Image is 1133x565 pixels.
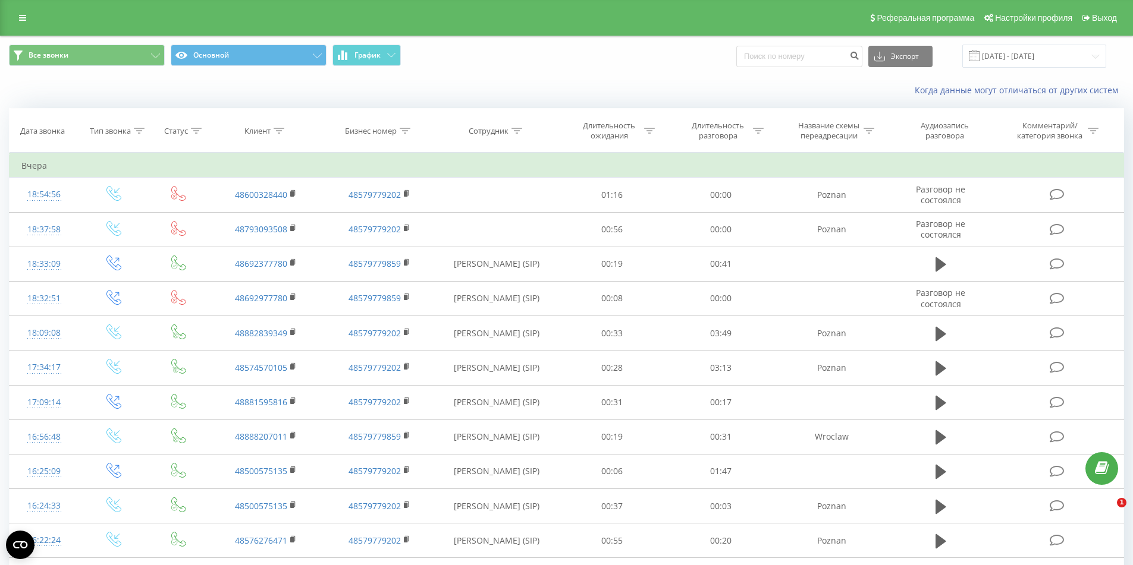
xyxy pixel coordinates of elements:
[558,454,667,488] td: 00:06
[354,51,381,59] span: График
[916,287,965,309] span: Разговор не состоялся
[235,535,287,546] a: 48576276471
[916,184,965,206] span: Разговор не состоялся
[775,523,888,558] td: Poznan
[436,247,558,281] td: [PERSON_NAME] (SIP)
[21,425,67,449] div: 16:56:48
[21,287,67,310] div: 18:32:51
[558,316,667,351] td: 00:33
[235,431,287,442] a: 48888207011
[21,321,67,345] div: 18:09:08
[995,13,1072,23] span: Настройки профиля
[21,494,67,517] div: 16:24:33
[349,223,401,235] a: 48579779202
[235,500,287,512] a: 48500575135
[667,489,776,523] td: 00:03
[235,465,287,476] a: 48500575135
[906,121,983,141] div: Аудиозапись разговора
[868,46,933,67] button: Экспорт
[686,121,750,141] div: Длительность разговора
[21,252,67,276] div: 18:33:09
[436,385,558,419] td: [PERSON_NAME] (SIP)
[667,419,776,454] td: 00:31
[558,523,667,558] td: 00:55
[667,316,776,351] td: 03:49
[349,396,401,408] a: 48579779202
[349,189,401,200] a: 48579779202
[244,126,271,136] div: Клиент
[164,126,188,136] div: Статус
[6,531,34,559] button: Open CMP widget
[349,362,401,373] a: 48579779202
[235,189,287,200] a: 48600328440
[21,391,67,414] div: 17:09:14
[667,385,776,419] td: 00:17
[29,50,68,60] span: Все звонки
[235,223,287,235] a: 48793093508
[558,247,667,281] td: 00:19
[235,327,287,339] a: 48882839349
[667,281,776,315] td: 00:00
[345,126,397,136] div: Бизнес номер
[667,454,776,488] td: 01:47
[558,489,667,523] td: 00:37
[349,292,401,304] a: 48579779859
[349,258,401,269] a: 48579779859
[436,454,558,488] td: [PERSON_NAME] (SIP)
[349,431,401,442] a: 48579779859
[877,13,974,23] span: Реферальная программа
[235,362,287,373] a: 48574570105
[10,154,1124,178] td: Вчера
[775,489,888,523] td: Poznan
[915,84,1124,96] a: Когда данные могут отличаться от других систем
[436,523,558,558] td: [PERSON_NAME] (SIP)
[558,419,667,454] td: 00:19
[349,327,401,339] a: 48579779202
[349,500,401,512] a: 48579779202
[235,258,287,269] a: 48692377780
[558,351,667,385] td: 00:28
[775,316,888,351] td: Poznan
[171,45,327,66] button: Основной
[21,356,67,379] div: 17:34:17
[558,212,667,247] td: 00:56
[667,247,776,281] td: 00:41
[21,183,67,206] div: 18:54:56
[775,419,888,454] td: Wroclaw
[235,396,287,408] a: 48881595816
[1093,498,1121,526] iframe: Intercom live chat
[578,121,641,141] div: Длительность ожидания
[90,126,131,136] div: Тип звонка
[736,46,862,67] input: Поиск по номеру
[20,126,65,136] div: Дата звонка
[667,351,776,385] td: 03:13
[558,385,667,419] td: 00:31
[332,45,401,66] button: График
[558,281,667,315] td: 00:08
[436,281,558,315] td: [PERSON_NAME] (SIP)
[21,529,67,552] div: 16:22:24
[775,212,888,247] td: Poznan
[1015,121,1085,141] div: Комментарий/категория звонка
[436,351,558,385] td: [PERSON_NAME] (SIP)
[469,126,509,136] div: Сотрудник
[667,178,776,212] td: 00:00
[558,178,667,212] td: 01:16
[775,178,888,212] td: Poznan
[436,316,558,351] td: [PERSON_NAME] (SIP)
[667,212,776,247] td: 00:00
[235,292,287,304] a: 48692977780
[775,351,888,385] td: Poznan
[1117,498,1126,507] span: 1
[9,45,165,66] button: Все звонки
[1092,13,1117,23] span: Выход
[916,218,965,240] span: Разговор не состоялся
[349,465,401,476] a: 48579779202
[436,489,558,523] td: [PERSON_NAME] (SIP)
[21,460,67,483] div: 16:25:09
[667,523,776,558] td: 00:20
[349,535,401,546] a: 48579779202
[21,218,67,241] div: 18:37:58
[436,419,558,454] td: [PERSON_NAME] (SIP)
[797,121,861,141] div: Название схемы переадресации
